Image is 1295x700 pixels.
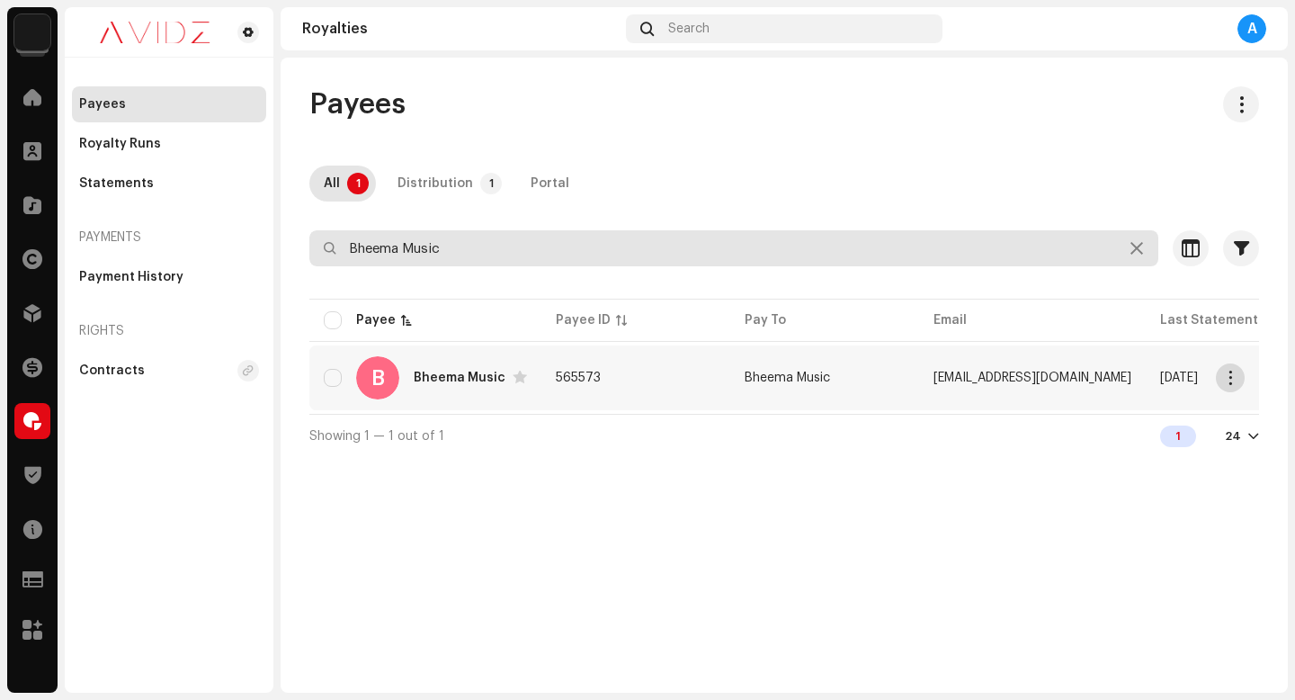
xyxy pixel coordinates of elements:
[556,311,611,329] div: Payee ID
[14,14,50,50] img: 10d72f0b-d06a-424f-aeaa-9c9f537e57b6
[397,166,473,202] div: Distribution
[79,137,161,151] div: Royalty Runs
[79,363,145,378] div: Contracts
[72,310,266,353] re-a-nav-header: Rights
[933,372,1131,384] span: bhimabachker@gmail.com
[1237,14,1266,43] div: A
[72,216,266,259] re-a-nav-header: Payments
[72,353,266,389] re-m-nav-item: Contracts
[1160,372,1198,384] span: Jun 2025
[1160,311,1258,329] div: Last Statement
[72,126,266,162] re-m-nav-item: Royalty Runs
[356,356,399,399] div: B
[745,372,830,384] span: Bheema Music
[324,166,340,202] div: All
[1160,426,1196,447] div: 1
[302,22,619,36] div: Royalties
[556,372,601,384] span: 565573
[79,97,126,112] div: Payees
[72,259,266,295] re-m-nav-item: Payment History
[309,430,444,443] span: Showing 1 — 1 out of 1
[79,270,183,284] div: Payment History
[79,176,154,191] div: Statements
[480,173,502,194] p-badge: 1
[668,22,710,36] span: Search
[1225,429,1241,444] div: 24
[309,230,1158,266] input: Search
[79,22,230,43] img: 0c631eef-60b6-411a-a233-6856366a70de
[347,173,369,194] p-badge: 1
[531,166,569,202] div: Portal
[72,166,266,202] re-m-nav-item: Statements
[72,86,266,122] re-m-nav-item: Payees
[356,311,396,329] div: Payee
[414,372,505,384] div: Bheema Music
[309,86,406,122] span: Payees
